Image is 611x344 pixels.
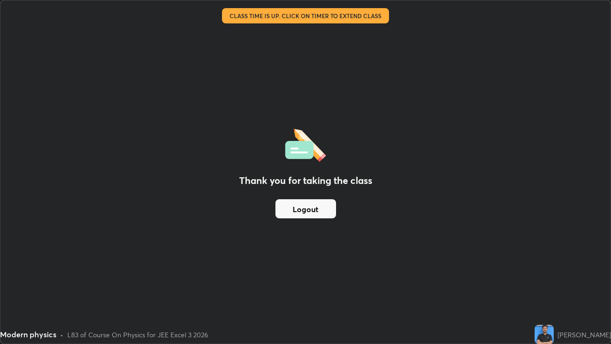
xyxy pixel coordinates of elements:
[67,330,208,340] div: L83 of Course On Physics for JEE Excel 3 2026
[239,173,372,188] h2: Thank you for taking the class
[558,330,611,340] div: [PERSON_NAME]
[60,330,63,340] div: •
[535,325,554,344] img: b000945ffd244225a9ad79d4d9cb92ed.jpg
[285,126,326,162] img: offlineFeedback.1438e8b3.svg
[275,199,336,218] button: Logout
